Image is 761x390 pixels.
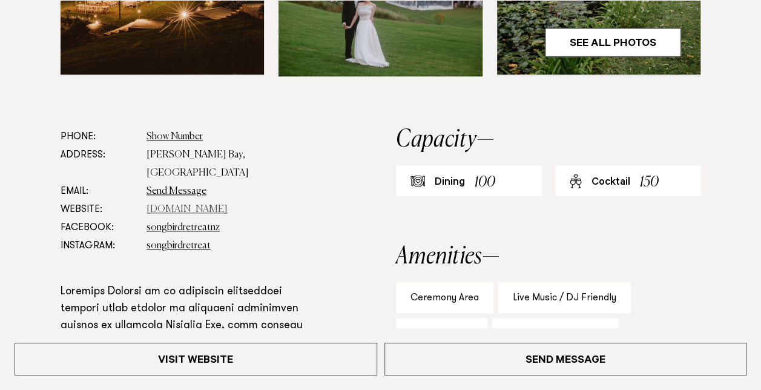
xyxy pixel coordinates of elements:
[396,245,700,269] h2: Amenities
[147,187,206,196] a: Send Message
[15,343,377,375] a: Visit Website
[435,176,465,190] div: Dining
[591,176,630,190] div: Cocktail
[640,171,659,194] div: 150
[396,128,700,152] h2: Capacity
[147,146,318,182] dd: [PERSON_NAME] Bay, [GEOGRAPHIC_DATA]
[61,237,137,255] dt: Instagram:
[61,182,137,200] dt: Email:
[492,318,618,349] div: Free Parking Available
[396,282,493,313] div: Ceremony Area
[396,318,487,349] div: BYO Beverage
[147,223,220,233] a: songbirdretreatnz
[475,171,495,194] div: 100
[61,219,137,237] dt: Facebook:
[147,205,228,214] a: [DOMAIN_NAME]
[61,146,137,182] dt: Address:
[384,343,747,375] a: Send Message
[545,28,681,57] a: See All Photos
[147,132,203,142] a: Show Number
[61,128,137,146] dt: Phone:
[147,241,211,251] a: songbirdretreat
[61,200,137,219] dt: Website:
[498,282,631,313] div: Live Music / DJ Friendly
